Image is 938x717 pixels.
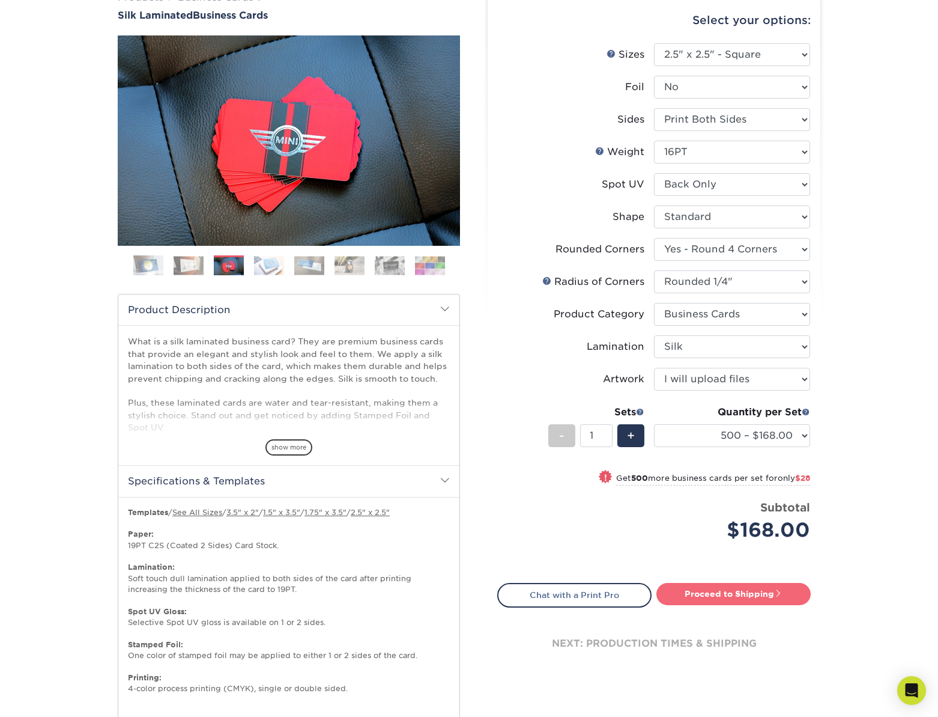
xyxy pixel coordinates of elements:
span: show more [265,439,312,456]
strong: 500 [631,474,648,483]
div: Spot UV [602,177,644,192]
span: $28 [795,474,810,483]
a: 1.5" x 3.5" [263,508,300,517]
img: Silk Laminated 03 [118,35,460,246]
span: only [778,474,810,483]
a: 3.5" x 2" [226,508,259,517]
img: Business Cards 04 [254,256,284,275]
img: Business Cards 03 [214,257,244,276]
a: See All Sizes [172,508,222,517]
span: ! [604,471,607,484]
div: Sets [548,405,644,420]
p: / / / / / 19PT C2S (Coated 2 Sides) Card Stock. Soft touch dull lamination applied to both sides ... [128,507,450,706]
strong: Subtotal [760,501,810,514]
img: Business Cards 08 [415,256,445,275]
a: 2.5" x 2.5" [351,508,390,517]
h2: Specifications & Templates [118,465,459,496]
h1: Business Cards [118,10,460,21]
div: Quantity per Set [654,405,810,420]
div: Lamination [587,340,644,354]
strong: Stamped Foil: [128,640,183,649]
div: Sides [617,112,644,127]
div: Radius of Corners [542,275,644,289]
strong: Printing: [128,673,162,682]
div: Shape [613,210,644,224]
div: Sizes [607,47,644,62]
img: Business Cards 02 [174,256,204,275]
small: Get more business cards per set for [616,474,810,486]
strong: Spot UV Gloss: [128,607,187,616]
a: Silk LaminatedBusiness Cards [118,10,460,21]
a: Proceed to Shipping [656,583,811,605]
p: What is a silk laminated business card? They are premium business cards that provide an elegant a... [128,335,450,531]
img: Business Cards 06 [334,256,365,275]
div: $168.00 [663,516,810,545]
span: Silk Laminated [118,10,193,21]
div: Foil [625,80,644,94]
a: 1.75" x 3.5" [304,508,346,517]
img: Business Cards 01 [133,251,163,281]
strong: Lamination: [128,563,175,572]
div: Weight [595,145,644,159]
div: Product Category [554,307,644,322]
b: Templates [128,508,168,517]
h2: Product Description [118,294,459,325]
strong: Paper: [128,529,154,539]
div: Open Intercom Messenger [897,676,926,705]
img: Business Cards 05 [294,256,324,275]
img: Business Cards 07 [375,256,405,275]
span: + [627,427,635,445]
a: Chat with a Print Pro [497,583,652,607]
span: - [559,427,564,445]
div: next: production times & shipping [497,608,811,680]
div: Artwork [603,372,644,386]
div: Rounded Corners [555,242,644,257]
